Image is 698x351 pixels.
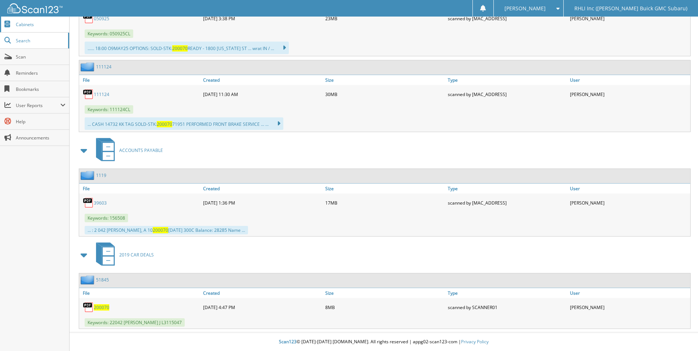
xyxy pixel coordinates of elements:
[574,6,687,11] span: RHLI Inc ([PERSON_NAME] Buick GMC Subaru)
[94,91,109,97] a: 111124
[81,275,96,284] img: folder2.png
[172,45,188,52] span: 200070
[16,102,60,109] span: User Reports
[323,288,446,298] a: Size
[279,338,297,345] span: Scan123
[446,184,568,194] a: Type
[568,75,690,85] a: User
[446,195,568,210] div: scanned by [MAC_ADDRESS]
[119,252,154,258] span: 2019 CAR DEALS
[201,288,323,298] a: Created
[92,136,163,165] a: ACCOUNTS PAYABLE
[83,197,94,208] img: PDF.png
[79,288,201,298] a: File
[461,338,489,345] a: Privacy Policy
[83,89,94,100] img: PDF.png
[323,11,446,26] div: 23MB
[85,42,289,54] div: ...... 18:00 O9MAY25 OPTIONS: SOLD-STK: READY - 1800 [US_STATE] ST ... wrat IN / ...
[85,105,133,114] span: Keywords: 111124CL
[70,333,698,351] div: © [DATE]-[DATE] [DOMAIN_NAME]. All rights reserved | appg02-scan123-com |
[96,64,111,70] a: 111124
[661,316,698,351] iframe: Chat Widget
[85,214,128,222] span: Keywords: 156508
[323,195,446,210] div: 17MB
[446,87,568,102] div: scanned by [MAC_ADDRESS]
[323,300,446,315] div: 8MB
[94,200,107,206] a: 39603
[92,240,154,269] a: 2019 CAR DEALS
[568,87,690,102] div: [PERSON_NAME]
[201,75,323,85] a: Created
[119,147,163,153] span: ACCOUNTS PAYABLE
[323,87,446,102] div: 30MB
[81,62,96,71] img: folder2.png
[85,226,248,234] div: ... : 2 042 [PERSON_NAME], A 10 [DATE] 300C Balance: 28285 Name ...
[153,227,168,233] span: 200070
[16,38,64,44] span: Search
[201,300,323,315] div: [DATE] 4:47 PM
[16,70,65,76] span: Reminders
[94,304,109,311] a: 200070
[446,300,568,315] div: scanned by SCANNER01
[568,300,690,315] div: [PERSON_NAME]
[7,3,63,13] img: scan123-logo-white.svg
[83,13,94,24] img: PDF.png
[446,288,568,298] a: Type
[85,29,133,38] span: Keywords: 050925CL
[96,277,109,283] a: 51845
[201,184,323,194] a: Created
[16,86,65,92] span: Bookmarks
[201,195,323,210] div: [DATE] 1:36 PM
[79,184,201,194] a: File
[85,318,185,327] span: Keywords: 22042 [PERSON_NAME] J L3115047
[83,302,94,313] img: PDF.png
[201,11,323,26] div: [DATE] 3:38 PM
[323,75,446,85] a: Size
[96,172,106,178] a: 1119
[323,184,446,194] a: Size
[201,87,323,102] div: [DATE] 11:30 AM
[16,135,65,141] span: Announcements
[568,184,690,194] a: User
[568,195,690,210] div: [PERSON_NAME]
[504,6,546,11] span: [PERSON_NAME]
[94,15,109,22] a: 050925
[16,54,65,60] span: Scan
[568,288,690,298] a: User
[568,11,690,26] div: [PERSON_NAME]
[85,117,283,130] div: ... CASH 14732 KK TAG SOLD-STK: 71951 PERFORMED FRONT BRAKE SERVICE ... ...
[79,75,201,85] a: File
[446,75,568,85] a: Type
[16,21,65,28] span: Cabinets
[16,118,65,125] span: Help
[157,121,172,127] span: 200070
[446,11,568,26] div: scanned by [MAC_ADDRESS]
[81,171,96,180] img: folder2.png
